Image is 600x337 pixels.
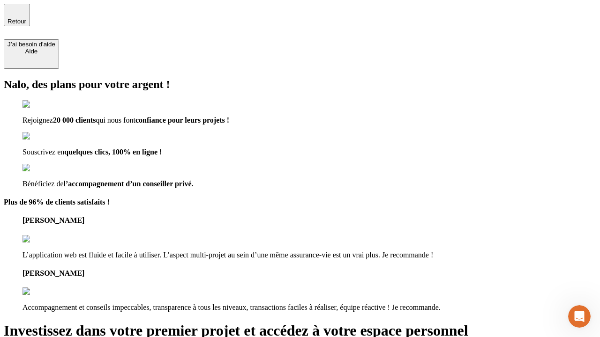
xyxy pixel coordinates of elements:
span: Souscrivez en [22,148,64,156]
p: Accompagnement et conseils impeccables, transparence à tous les niveaux, transactions faciles à r... [22,303,596,312]
h2: Nalo, des plans pour votre argent ! [4,78,596,91]
img: checkmark [22,132,63,140]
img: reviews stars [22,235,69,243]
img: checkmark [22,100,63,109]
span: qui nous font [96,116,135,124]
h4: Plus de 96% de clients satisfaits ! [4,198,596,206]
p: L’application web est fluide et facile à utiliser. L’aspect multi-projet au sein d’une même assur... [22,251,596,259]
button: Retour [4,4,30,26]
div: J’ai besoin d'aide [7,41,55,48]
img: reviews stars [22,287,69,296]
img: checkmark [22,164,63,172]
span: Retour [7,18,26,25]
div: Aide [7,48,55,55]
h4: [PERSON_NAME] [22,216,596,225]
span: confiance pour leurs projets ! [135,116,229,124]
span: quelques clics, 100% en ligne ! [64,148,162,156]
span: 20 000 clients [53,116,96,124]
button: J’ai besoin d'aideAide [4,39,59,69]
span: Rejoignez [22,116,53,124]
span: l’accompagnement d’un conseiller privé. [64,180,194,188]
span: Bénéficiez de [22,180,64,188]
iframe: Intercom live chat [568,305,591,328]
h4: [PERSON_NAME] [22,269,596,278]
